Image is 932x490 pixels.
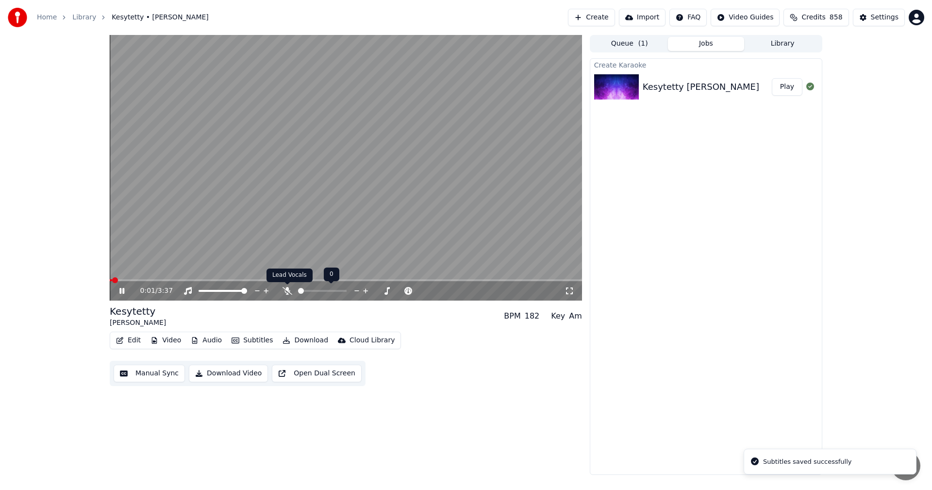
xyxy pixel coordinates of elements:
button: Credits858 [783,9,849,26]
span: ( 1 ) [638,39,648,49]
div: 0 [324,268,339,281]
button: Video [147,334,185,347]
button: Manual Sync [114,365,185,382]
button: Audio [187,334,226,347]
div: Lead Vocals [266,269,313,282]
button: Open Dual Screen [272,365,362,382]
button: Queue [591,37,668,51]
a: Library [72,13,96,22]
div: BPM [504,310,520,322]
button: Download [279,334,332,347]
div: Key [551,310,565,322]
div: Am [569,310,582,322]
span: 858 [830,13,843,22]
button: Edit [112,334,145,347]
span: Credits [801,13,825,22]
button: Library [744,37,821,51]
button: Play [772,78,802,96]
span: 3:37 [158,286,173,296]
div: / [140,286,164,296]
button: FAQ [669,9,707,26]
button: Subtitles [228,334,277,347]
button: Import [619,9,666,26]
button: Download Video [189,365,268,382]
div: Kesytetty [PERSON_NAME] [643,80,759,94]
a: Home [37,13,57,22]
button: Settings [853,9,905,26]
button: Video Guides [711,9,780,26]
div: Cloud Library [349,336,395,345]
img: youka [8,8,27,27]
span: Kesytetty • [PERSON_NAME] [112,13,209,22]
div: 182 [525,310,540,322]
div: Create Karaoke [590,59,822,70]
div: Subtitles saved successfully [763,457,851,467]
button: Create [568,9,615,26]
div: Settings [871,13,899,22]
nav: breadcrumb [37,13,209,22]
button: Jobs [668,37,745,51]
div: [PERSON_NAME] [110,318,166,328]
div: Kesytetty [110,304,166,318]
span: 0:01 [140,286,155,296]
